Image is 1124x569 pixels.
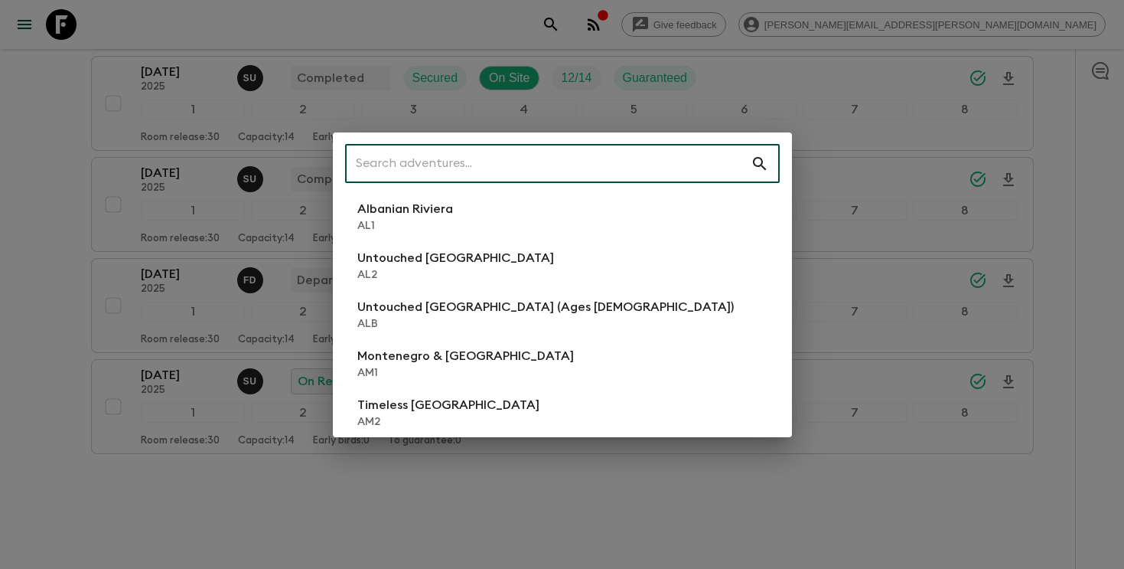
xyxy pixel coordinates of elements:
p: Untouched [GEOGRAPHIC_DATA] (Ages [DEMOGRAPHIC_DATA]) [357,298,734,316]
p: Montenegro & [GEOGRAPHIC_DATA] [357,347,574,365]
input: Search adventures... [345,142,751,185]
p: AL2 [357,267,554,283]
p: Untouched [GEOGRAPHIC_DATA] [357,249,554,267]
p: Timeless [GEOGRAPHIC_DATA] [357,396,539,414]
p: AL1 [357,218,453,234]
p: ALB [357,316,734,332]
p: Albanian Riviera [357,200,453,218]
p: AM1 [357,365,574,381]
p: AM2 [357,414,539,430]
